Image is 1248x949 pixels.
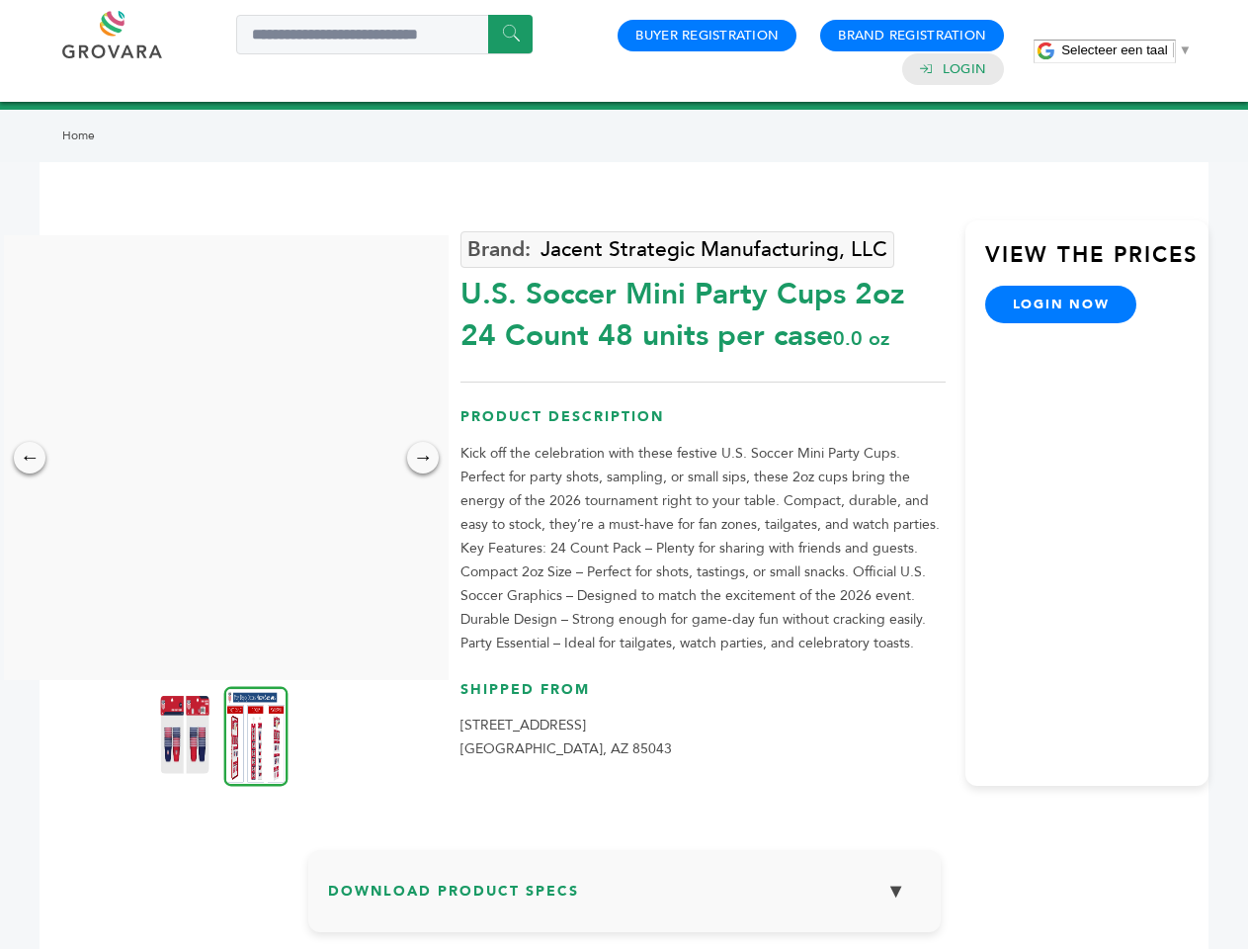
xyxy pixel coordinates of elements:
[838,27,986,44] a: Brand Registration
[460,264,946,357] div: U.S. Soccer Mini Party Cups 2oz 24 Count 48 units per case
[1061,43,1167,57] span: Selecteer een taal
[833,325,889,352] span: 0.0 oz
[872,870,921,912] button: ▼
[328,870,921,927] h3: Download Product Specs
[460,680,946,715] h3: Shipped From
[460,231,894,268] a: Jacent Strategic Manufacturing, LLC
[460,407,946,442] h3: Product Description
[460,714,946,761] p: [STREET_ADDRESS] [GEOGRAPHIC_DATA], AZ 85043
[460,442,946,655] p: Kick off the celebration with these festive U.S. Soccer Mini Party Cups. Perfect for party shots,...
[1173,43,1174,57] span: ​
[943,60,986,78] a: Login
[407,442,439,474] div: →
[62,128,95,143] a: Home
[635,27,779,44] a: Buyer Registration
[985,240,1208,286] h3: View the Prices
[1179,43,1192,57] span: ▼
[1061,43,1192,57] a: Selecteer een taal​
[236,15,533,54] input: Search a product or brand...
[14,442,45,474] div: ←
[985,286,1137,323] a: login now
[224,686,289,786] img: U.S. Soccer Mini Party Cups – 2oz, 24 Count 48 units per case 0.0 oz
[160,695,209,774] img: U.S. Soccer Mini Party Cups – 2oz, 24 Count 48 units per case 0.0 oz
